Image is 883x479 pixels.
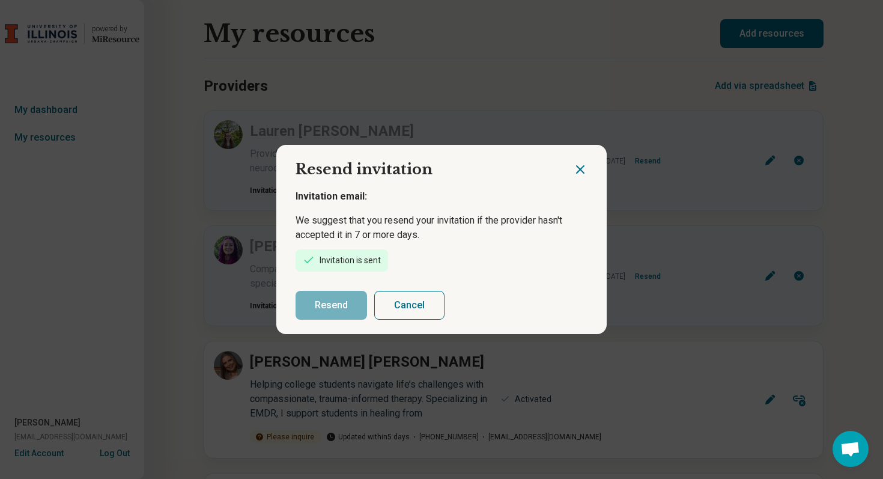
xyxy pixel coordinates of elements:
div: Invitation is sent [320,254,381,267]
span: Invitation email: [296,191,367,202]
button: Cancel [374,291,445,320]
p: We suggest that you resend your invitation if the provider hasn't accepted it in 7 or more days. [296,213,587,242]
button: Close dialog [573,162,587,177]
h2: Resend invitation [276,145,573,185]
button: Resend [296,291,367,320]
